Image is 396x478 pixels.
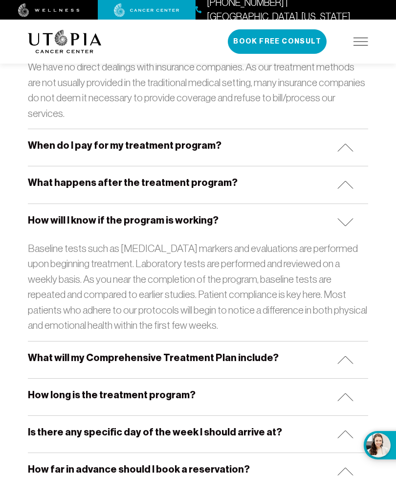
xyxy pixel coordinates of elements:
[28,59,368,121] p: We have no direct dealings with insurance companies. As our treatment methods are not usually pro...
[28,388,196,402] h5: How long is the treatment program?
[28,463,250,476] h5: How far in advance should I book a reservation?
[337,218,353,227] img: icon
[337,181,353,189] img: icon
[337,356,353,364] img: icon
[28,30,102,53] img: logo
[337,393,353,401] img: icon
[337,467,353,476] img: icon
[18,3,80,17] img: wellness
[28,241,368,333] p: Baseline tests such as [MEDICAL_DATA] markers and evaluations are performed upon beginning treatm...
[337,143,353,152] img: icon
[28,139,221,152] h5: When do I pay for my treatment program?
[337,430,353,438] img: icon
[353,38,368,46] img: icon-hamburger
[228,29,327,54] button: Book Free Consult
[28,214,219,227] h5: How will I know if the program is working?
[28,176,238,189] h5: What happens after the treatment program?
[28,351,279,364] h5: What will my Comprehensive Treatment Plan include?
[28,426,282,439] h5: Is there any specific day of the week I should arrive at?
[114,3,179,17] img: cancer center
